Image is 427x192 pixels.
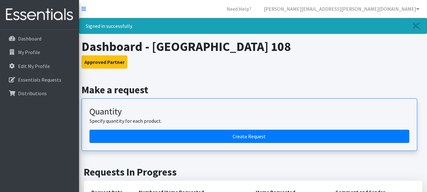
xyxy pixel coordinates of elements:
[3,4,76,25] img: HumanEssentials
[18,63,50,69] p: Edit My Profile
[3,73,76,86] a: Essentials Requests
[3,87,76,100] a: Distributions
[18,90,47,96] p: Distributions
[82,84,425,96] h2: Make a request
[406,18,427,34] a: Close
[79,18,427,34] div: Signed in successfully.
[18,77,61,83] p: Essentials Requests
[3,60,76,72] a: Edit My Profile
[84,166,422,178] h2: Requests In Progress
[259,3,424,15] a: [PERSON_NAME][EMAIL_ADDRESS][PERSON_NAME][DOMAIN_NAME]
[3,32,76,45] a: Dashboard
[82,55,127,69] button: Approved Partner
[3,46,76,59] a: My Profile
[18,49,40,55] p: My Profile
[89,106,409,117] h3: Quantity
[82,39,425,54] h1: Dashboard - [GEOGRAPHIC_DATA] 108
[89,130,409,143] a: Create a request by quantity
[18,35,41,42] p: Dashboard
[222,3,256,15] a: Need Help?
[89,117,409,125] p: Specify quantity for each product.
